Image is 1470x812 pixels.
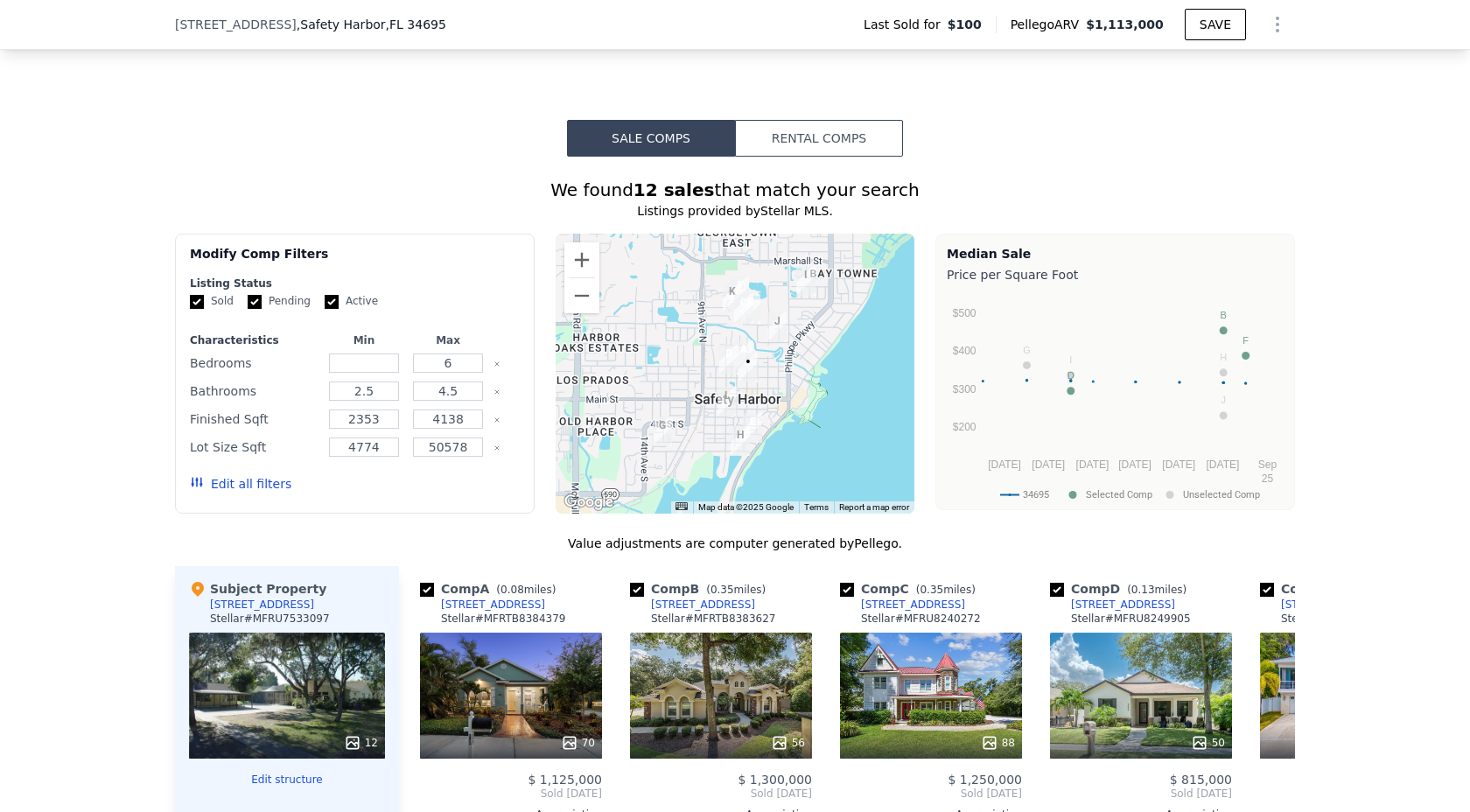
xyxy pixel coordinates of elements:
[1220,352,1227,362] text: H
[190,407,318,431] div: Finished Sqft
[493,444,500,451] button: Clear
[1260,7,1295,42] button: Show Options
[1118,458,1151,471] text: [DATE]
[1023,345,1031,355] text: G
[735,120,903,157] button: Rental Comps
[1260,580,1402,598] div: Comp E
[723,283,742,312] div: 697 Booth St
[840,787,1022,801] span: Sold [DATE]
[210,612,330,626] div: Stellar # MFRU7533097
[190,435,318,459] div: Lot Size Sqft
[710,584,734,596] span: 0.35
[840,580,983,598] div: Comp C
[651,598,755,612] div: [STREET_ADDRESS]
[1050,787,1232,801] span: Sold [DATE]
[190,295,204,309] input: Sold
[1067,370,1074,381] text: D
[948,773,1022,787] span: $ 1,250,000
[731,426,750,456] div: 550 7th St S
[633,179,715,200] strong: 12 sales
[920,584,943,596] span: 0.35
[861,598,965,612] div: [STREET_ADDRESS]
[630,580,773,598] div: Comp B
[839,502,909,512] a: Report a map error
[564,242,599,277] button: Zoom in
[489,584,563,596] span: ( miles)
[561,734,595,752] div: 70
[190,276,520,290] div: Listing Status
[493,416,500,423] button: Clear
[909,584,983,596] span: ( miles)
[1260,598,1385,612] a: [STREET_ADDRESS]
[1023,489,1049,500] text: 34695
[1050,598,1175,612] a: [STREET_ADDRESS]
[1131,584,1155,596] span: 0.13
[1185,9,1246,40] button: SAVE
[1086,489,1152,500] text: Selected Comp
[441,612,565,626] div: Stellar # MFRTB8384379
[699,584,773,596] span: ( miles)
[1281,612,1401,626] div: Stellar # MFRU8242671
[1071,598,1175,612] div: [STREET_ADDRESS]
[981,734,1015,752] div: 88
[560,491,618,514] a: Open this area in Google Maps (opens a new window)
[175,535,1295,552] div: Value adjustments are computer generated by Pellego .
[1071,612,1191,626] div: Stellar # MFRU8249905
[175,16,297,33] span: [STREET_ADDRESS]
[698,502,794,512] span: Map data ©2025 Google
[1191,734,1225,752] div: 50
[734,294,753,324] div: 520 Creekside Ct
[953,383,976,395] text: $300
[248,295,262,309] input: Pending
[190,333,318,347] div: Characteristics
[175,202,1295,220] div: Listings provided by Stellar MLS .
[741,294,760,324] div: 502 Creekside Ct
[493,360,500,367] button: Clear
[325,295,339,309] input: Active
[190,245,520,276] div: Modify Comp Filters
[1221,395,1226,405] text: J
[947,262,1284,287] div: Price per Square Foot
[1069,354,1072,365] text: I
[947,287,1284,506] div: A chart.
[988,458,1021,471] text: [DATE]
[948,16,982,33] span: $100
[1281,598,1385,612] div: [STREET_ADDRESS]
[420,580,563,598] div: Comp A
[189,773,385,787] button: Edit structure
[743,413,762,443] div: 417 6th St S
[190,475,291,493] button: Edit all filters
[189,580,326,598] div: Subject Property
[1076,458,1109,471] text: [DATE]
[528,773,602,787] span: $ 1,125,000
[344,734,378,752] div: 12
[1207,458,1240,471] text: [DATE]
[953,307,976,319] text: $500
[248,294,311,309] label: Pending
[1086,17,1164,31] span: $1,113,000
[386,17,446,31] span: , FL 34695
[1258,458,1277,471] text: Sep
[567,120,735,157] button: Sale Comps
[441,598,545,612] div: [STREET_ADDRESS]
[1162,458,1195,471] text: [DATE]
[190,351,318,375] div: Bedrooms
[493,388,500,395] button: Clear
[675,502,688,510] button: Keyboard shortcuts
[1120,584,1193,596] span: ( miles)
[651,612,775,626] div: Stellar # MFRTB8383627
[1183,489,1260,500] text: Unselected Comp
[1170,773,1232,787] span: $ 815,000
[630,598,755,612] a: [STREET_ADDRESS]
[560,491,618,514] img: Google
[804,502,829,512] a: Terms (opens in new tab)
[175,178,1295,202] div: We found that match your search
[864,16,948,33] span: Last Sold for
[771,734,805,752] div: 56
[1221,310,1227,320] text: B
[1242,335,1249,346] text: F
[210,598,314,612] div: [STREET_ADDRESS]
[1262,472,1274,485] text: 25
[630,787,812,801] span: Sold [DATE]
[796,266,815,296] div: 1203 Lawnside Ave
